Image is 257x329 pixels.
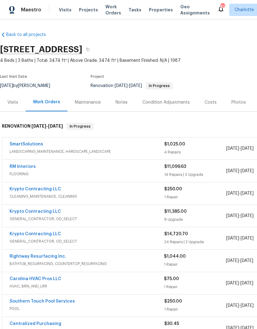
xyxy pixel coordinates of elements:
a: RM Interiors [10,164,36,169]
span: - [226,213,254,219]
span: [DATE] [226,259,239,263]
span: HVAC, BRN_AND_LRR [10,283,164,289]
span: [DATE] [241,169,254,173]
h6: RENOVATION [2,123,63,130]
span: - [226,235,254,241]
span: [DATE] [48,124,63,128]
div: 1 Repair [164,306,226,312]
span: Properties [149,7,173,13]
span: - [226,190,254,196]
a: Krypto Contracting LLC [10,187,61,191]
span: [DATE] [226,146,239,151]
span: Geo Assignments [180,4,210,16]
div: Maintenance [75,99,101,105]
span: Maestro [21,7,41,13]
div: Condition Adjustments [142,99,190,105]
span: Tasks [128,8,141,12]
span: - [31,124,63,128]
span: [DATE] [226,281,239,285]
span: [DATE] [241,303,254,308]
span: In Progress [146,84,172,88]
button: Copy Address [82,44,93,55]
span: $11,385.00 [164,209,187,214]
span: $75.00 [164,277,179,281]
a: Carolina HVAC Pros LLC [10,277,61,281]
div: 24 Repairs | 2 Upgrade [164,239,226,245]
div: 14 Repairs | 3 Upgrade [164,172,226,178]
span: LANDSCAPING_MAINTENANCE, HARDSCAPE_LANDSCAPE [10,149,164,155]
span: Project [91,75,104,78]
span: [DATE] [226,214,239,218]
span: $250.00 [164,299,182,303]
span: [DATE] [241,236,254,240]
span: GENERAL_CONTRACTOR, OD_SELECT [10,216,164,222]
span: In Progress [67,123,93,129]
span: POOL [10,306,164,312]
div: Notes [116,99,128,105]
span: $1,044.00 [164,254,186,259]
span: Charlotte [235,7,254,13]
span: $1,025.00 [164,142,185,146]
span: [DATE] [226,303,239,308]
div: 4 Repairs [164,149,226,155]
div: Costs [205,99,217,105]
span: BATHTUB_RESURFACING, COUNTERTOP_RESURFACING [10,261,164,267]
span: [DATE] [241,146,254,151]
span: FLOORING [10,171,164,177]
span: - [226,280,253,286]
span: Renovation [91,84,173,88]
span: - [115,84,142,88]
span: [DATE] [31,124,46,128]
span: Projects [79,7,98,13]
span: [DATE] [241,214,254,218]
span: - [226,258,253,264]
span: [DATE] [241,191,254,196]
span: [DATE] [115,84,128,88]
div: 8 Upgrade [164,216,226,223]
a: Krypto Contracting LLC [10,209,61,214]
div: Work Orders [33,99,60,105]
span: Visits [59,7,71,13]
span: - [226,168,254,174]
span: [DATE] [226,169,239,173]
a: Centralized Purchasing [10,322,61,326]
span: [DATE] [226,191,239,196]
span: GENERAL_CONTRACTOR, OD_SELECT [10,238,164,244]
span: - [226,303,254,309]
span: $14,720.70 [164,232,188,236]
a: SmartSolutions [10,142,43,146]
div: 82 [220,4,225,10]
span: - [226,145,254,152]
span: $11,099.63 [164,164,186,169]
span: [DATE] [226,236,239,240]
span: $250.00 [164,187,182,191]
a: Krypto Contracting LLC [10,232,61,236]
span: [DATE] [240,281,253,285]
span: $30.45 [164,322,179,326]
span: Work Orders [105,4,121,16]
div: Photos [231,99,246,105]
div: 1 Repair [164,261,226,268]
div: 1 Repair [164,194,226,200]
span: CLEANING_MAINTENANCE, CLEANING [10,193,164,200]
div: Visits [7,99,18,105]
span: [DATE] [129,84,142,88]
span: [DATE] [240,259,253,263]
div: 1 Repair [164,284,226,290]
a: Rightway Resurfacing Inc. [10,254,66,259]
a: Southern Touch Pool Services [10,299,75,303]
